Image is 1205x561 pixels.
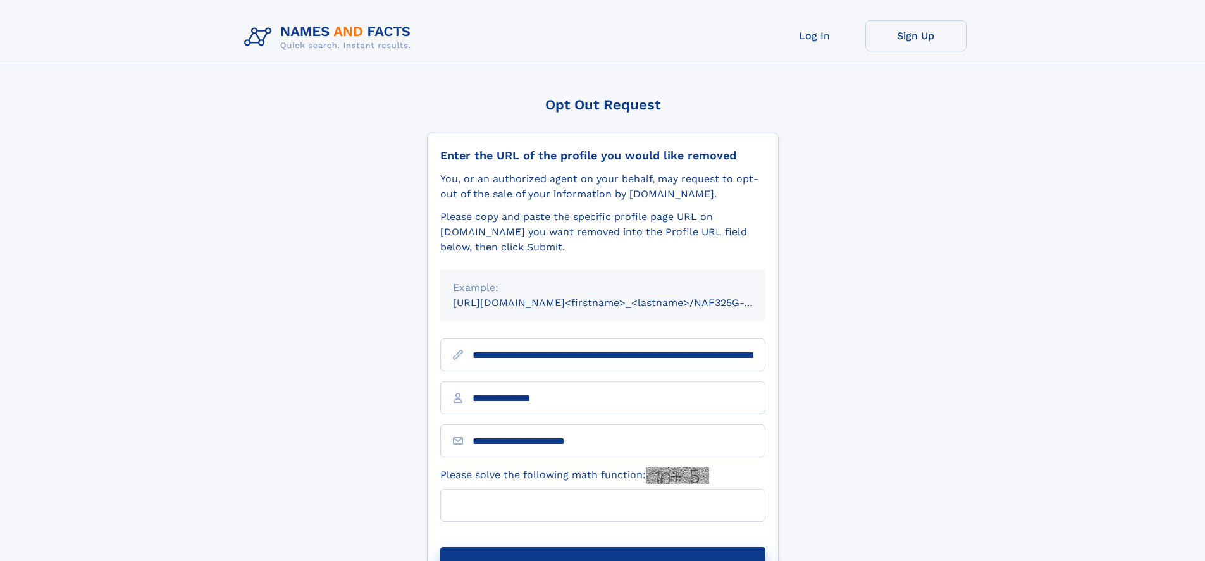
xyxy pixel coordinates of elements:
div: You, or an authorized agent on your behalf, may request to opt-out of the sale of your informatio... [440,171,765,202]
small: [URL][DOMAIN_NAME]<firstname>_<lastname>/NAF325G-xxxxxxxx [453,297,789,309]
img: Logo Names and Facts [239,20,421,54]
label: Please solve the following math function: [440,467,709,484]
a: Sign Up [865,20,967,51]
div: Opt Out Request [427,97,779,113]
div: Please copy and paste the specific profile page URL on [DOMAIN_NAME] you want removed into the Pr... [440,209,765,255]
div: Example: [453,280,753,295]
div: Enter the URL of the profile you would like removed [440,149,765,163]
a: Log In [764,20,865,51]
